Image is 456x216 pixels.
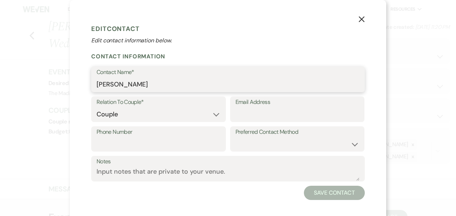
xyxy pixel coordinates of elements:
[235,127,359,137] label: Preferred Contact Method
[235,97,359,107] label: Email Address
[304,186,365,200] button: Save Contact
[97,127,221,137] label: Phone Number
[91,36,365,45] p: Edit contact information below.
[97,78,359,91] input: First and Last Name
[97,157,359,167] label: Notes
[91,53,365,60] h2: Contact Information
[97,97,221,107] label: Relation To Couple*
[91,23,365,34] h1: Edit Contact
[97,67,359,78] label: Contact Name*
